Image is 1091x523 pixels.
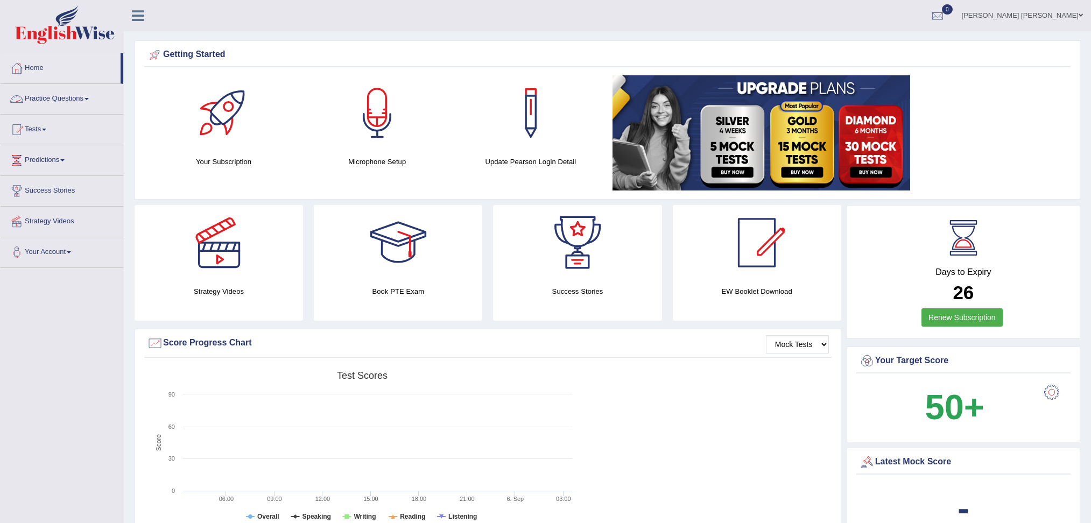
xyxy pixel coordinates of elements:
[354,513,376,520] tspan: Writing
[152,156,295,167] h4: Your Subscription
[1,207,123,234] a: Strategy Videos
[168,423,175,430] text: 60
[302,513,331,520] tspan: Speaking
[859,353,1068,369] div: Your Target Score
[925,387,984,427] b: 50+
[1,145,123,172] a: Predictions
[172,487,175,494] text: 0
[859,267,1068,277] h4: Days to Expiry
[1,53,121,80] a: Home
[219,496,234,502] text: 06:00
[135,286,303,297] h4: Strategy Videos
[412,496,427,502] text: 18:00
[493,286,661,297] h4: Success Stories
[363,496,378,502] text: 15:00
[506,496,524,502] tspan: 6. Sep
[155,434,163,451] tspan: Score
[459,156,602,167] h4: Update Pearson Login Detail
[556,496,571,502] text: 03:00
[147,47,1068,63] div: Getting Started
[921,308,1003,327] a: Renew Subscription
[267,496,282,502] text: 09:00
[257,513,279,520] tspan: Overall
[859,454,1068,470] div: Latest Mock Score
[942,4,953,15] span: 0
[168,455,175,462] text: 30
[613,75,910,190] img: small5.jpg
[306,156,448,167] h4: Microphone Setup
[1,84,123,111] a: Practice Questions
[953,282,974,303] b: 26
[1,176,123,203] a: Success Stories
[168,391,175,398] text: 90
[1,237,123,264] a: Your Account
[315,496,330,502] text: 12:00
[460,496,475,502] text: 21:00
[147,335,829,351] div: Score Progress Chart
[448,513,477,520] tspan: Listening
[314,286,482,297] h4: Book PTE Exam
[400,513,425,520] tspan: Reading
[673,286,841,297] h4: EW Booklet Download
[337,370,388,381] tspan: Test scores
[1,115,123,142] a: Tests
